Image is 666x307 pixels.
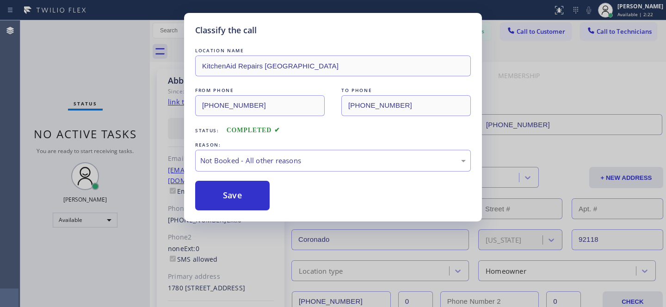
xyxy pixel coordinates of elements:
[200,155,466,166] div: Not Booked - All other reasons
[341,86,471,95] div: TO PHONE
[195,46,471,55] div: LOCATION NAME
[195,95,325,116] input: From phone
[195,24,257,37] h5: Classify the call
[195,86,325,95] div: FROM PHONE
[195,181,270,210] button: Save
[195,127,219,134] span: Status:
[227,127,280,134] span: COMPLETED
[195,140,471,150] div: REASON:
[341,95,471,116] input: To phone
